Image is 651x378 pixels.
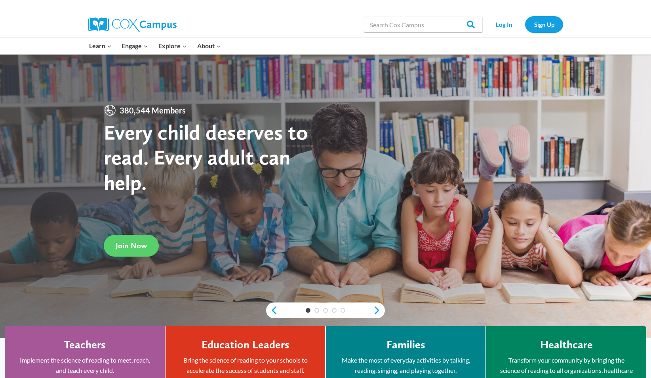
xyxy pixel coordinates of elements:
a: 5 [341,308,345,313]
nav: Secondary Navigation [487,16,563,32]
div: content slider buttons [266,302,385,318]
span: Engage [122,41,148,51]
span: Join Now [116,241,147,250]
span: Explore [158,41,187,51]
a: Join Now [104,235,159,257]
a: 4 [332,308,337,313]
h4: Education Leaders [202,338,289,352]
strong: Every child deserves to read. Every adult can help. [104,119,308,195]
h4: Healthcare [540,338,593,352]
h4: Families [386,338,425,352]
h4: Teachers [64,338,106,352]
p: Bring the science of reading to your schools to accelerate the success of students and staff. [177,355,313,375]
a: previous [266,306,278,315]
span: About [197,41,221,51]
a: 1 [306,308,310,313]
p: Make the most of everyday activities by talking, reading, singing, and playing together. [338,355,474,375]
a: Sign Up [525,16,563,32]
input: Search Cox Campus [364,17,483,32]
img: Cox Campus [88,17,177,32]
a: next [373,306,385,315]
a: 3 [323,308,328,313]
span: Learn [89,41,112,51]
span: 380,544 Members [116,104,189,117]
a: 2 [314,308,319,313]
a: Log In [487,16,521,32]
p: Implement the science of reading to meet, reach, and teach every child. [17,355,153,375]
nav: Primary Navigation [84,38,226,54]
